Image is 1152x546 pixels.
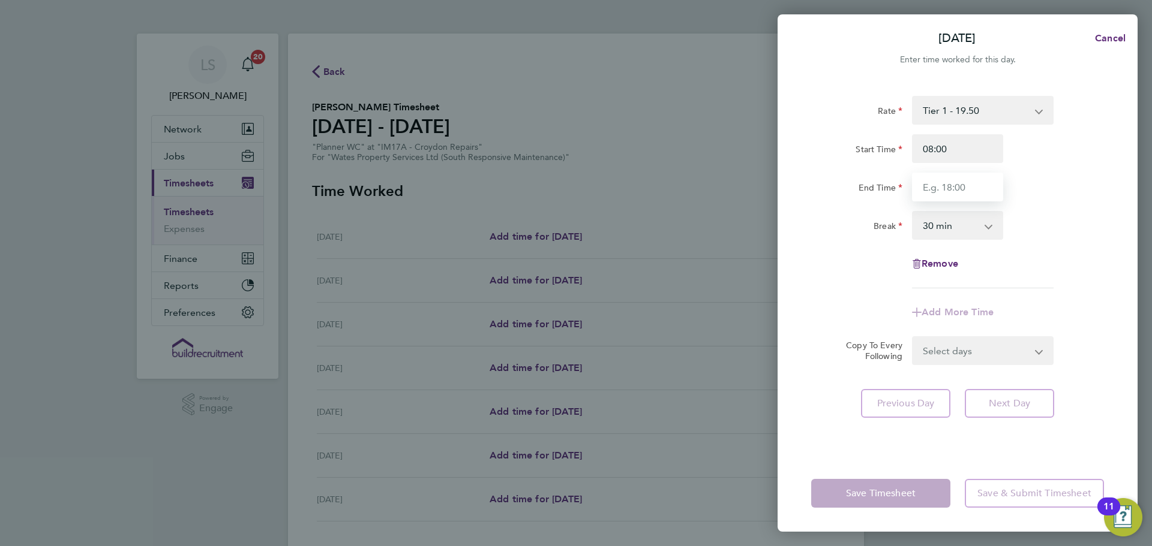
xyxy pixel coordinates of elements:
[836,340,902,361] label: Copy To Every Following
[912,173,1003,201] input: E.g. 18:00
[874,221,902,235] label: Break
[938,30,976,47] p: [DATE]
[1091,32,1126,44] span: Cancel
[922,258,958,269] span: Remove
[856,144,902,158] label: Start Time
[778,53,1138,67] div: Enter time worked for this day.
[859,182,902,197] label: End Time
[1104,498,1142,536] button: Open Resource Center, 11 new notifications
[878,105,902,120] label: Rate
[912,134,1003,163] input: E.g. 08:00
[912,259,958,269] button: Remove
[1103,506,1114,522] div: 11
[1076,26,1138,50] button: Cancel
